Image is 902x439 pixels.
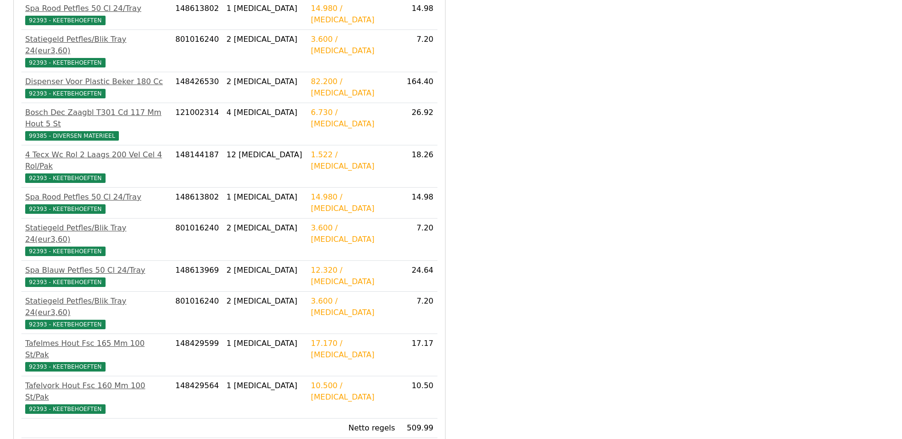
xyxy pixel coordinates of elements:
td: 26.92 [399,103,437,145]
div: Spa Rood Petfles 50 Cl 24/Tray [25,191,168,203]
span: 92393 - KEETBEHOEFTEN [25,277,106,287]
span: 92393 - KEETBEHOEFTEN [25,89,106,98]
div: Statiegeld Petfles/Blik Tray 24(eur3,60) [25,34,168,57]
a: Bosch Dec Zaagbl T301 Cd 117 Mm Hout 5 St99385 - DIVERSEN MATERIEEL [25,107,168,141]
div: 10.500 / [MEDICAL_DATA] [311,380,395,403]
td: 7.20 [399,292,437,334]
div: Dispenser Voor Plastic Beker 180 Cc [25,76,168,87]
td: 148429599 [172,334,223,376]
div: Spa Rood Petfles 50 Cl 24/Tray [25,3,168,14]
td: 24.64 [399,261,437,292]
div: 1 [MEDICAL_DATA] [226,3,303,14]
a: Statiegeld Petfles/Blik Tray 24(eur3,60)92393 - KEETBEHOEFTEN [25,34,168,68]
div: 4 Tecx Wc Rol 2 Laags 200 Vel Cel 4 Rol/Pak [25,149,168,172]
div: 6.730 / [MEDICAL_DATA] [311,107,395,130]
div: 3.600 / [MEDICAL_DATA] [311,222,395,245]
div: Bosch Dec Zaagbl T301 Cd 117 Mm Hout 5 St [25,107,168,130]
td: 10.50 [399,376,437,419]
div: 4 [MEDICAL_DATA] [226,107,303,118]
span: 92393 - KEETBEHOEFTEN [25,404,106,414]
div: Tafelmes Hout Fsc 165 Mm 100 St/Pak [25,338,168,361]
td: 148426530 [172,72,223,103]
td: 7.20 [399,30,437,72]
div: 12 [MEDICAL_DATA] [226,149,303,161]
td: 164.40 [399,72,437,103]
div: 14.980 / [MEDICAL_DATA] [311,3,395,26]
div: 1 [MEDICAL_DATA] [226,338,303,349]
td: 801016240 [172,292,223,334]
a: Tafelvork Hout Fsc 160 Mm 100 St/Pak92393 - KEETBEHOEFTEN [25,380,168,414]
td: 148429564 [172,376,223,419]
div: Statiegeld Petfles/Blik Tray 24(eur3,60) [25,296,168,318]
span: 92393 - KEETBEHOEFTEN [25,16,106,25]
td: 18.26 [399,145,437,188]
td: 14.98 [399,188,437,219]
div: 17.170 / [MEDICAL_DATA] [311,338,395,361]
div: 14.980 / [MEDICAL_DATA] [311,191,395,214]
a: Statiegeld Petfles/Blik Tray 24(eur3,60)92393 - KEETBEHOEFTEN [25,296,168,330]
td: 121002314 [172,103,223,145]
div: 2 [MEDICAL_DATA] [226,265,303,276]
span: 92393 - KEETBEHOEFTEN [25,204,106,214]
td: 148144187 [172,145,223,188]
div: Spa Blauw Petfles 50 Cl 24/Tray [25,265,168,276]
a: Statiegeld Petfles/Blik Tray 24(eur3,60)92393 - KEETBEHOEFTEN [25,222,168,257]
div: 2 [MEDICAL_DATA] [226,34,303,45]
span: 92393 - KEETBEHOEFTEN [25,58,106,67]
span: 99385 - DIVERSEN MATERIEEL [25,131,119,141]
a: Dispenser Voor Plastic Beker 180 Cc92393 - KEETBEHOEFTEN [25,76,168,99]
td: 801016240 [172,219,223,261]
div: 1 [MEDICAL_DATA] [226,191,303,203]
a: Spa Rood Petfles 50 Cl 24/Tray92393 - KEETBEHOEFTEN [25,191,168,214]
div: 1.522 / [MEDICAL_DATA] [311,149,395,172]
div: 3.600 / [MEDICAL_DATA] [311,34,395,57]
a: Tafelmes Hout Fsc 165 Mm 100 St/Pak92393 - KEETBEHOEFTEN [25,338,168,372]
div: 82.200 / [MEDICAL_DATA] [311,76,395,99]
span: 92393 - KEETBEHOEFTEN [25,362,106,372]
div: Statiegeld Petfles/Blik Tray 24(eur3,60) [25,222,168,245]
div: 12.320 / [MEDICAL_DATA] [311,265,395,287]
td: 148613969 [172,261,223,292]
div: 2 [MEDICAL_DATA] [226,296,303,307]
td: 7.20 [399,219,437,261]
div: 1 [MEDICAL_DATA] [226,380,303,391]
div: 2 [MEDICAL_DATA] [226,76,303,87]
span: 92393 - KEETBEHOEFTEN [25,320,106,329]
div: 2 [MEDICAL_DATA] [226,222,303,234]
td: 801016240 [172,30,223,72]
a: 4 Tecx Wc Rol 2 Laags 200 Vel Cel 4 Rol/Pak92393 - KEETBEHOEFTEN [25,149,168,183]
span: 92393 - KEETBEHOEFTEN [25,173,106,183]
td: 509.99 [399,419,437,438]
a: Spa Blauw Petfles 50 Cl 24/Tray92393 - KEETBEHOEFTEN [25,265,168,287]
td: 148613802 [172,188,223,219]
a: Spa Rood Petfles 50 Cl 24/Tray92393 - KEETBEHOEFTEN [25,3,168,26]
div: Tafelvork Hout Fsc 160 Mm 100 St/Pak [25,380,168,403]
td: 17.17 [399,334,437,376]
div: 3.600 / [MEDICAL_DATA] [311,296,395,318]
span: 92393 - KEETBEHOEFTEN [25,247,106,256]
td: Netto regels [307,419,399,438]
